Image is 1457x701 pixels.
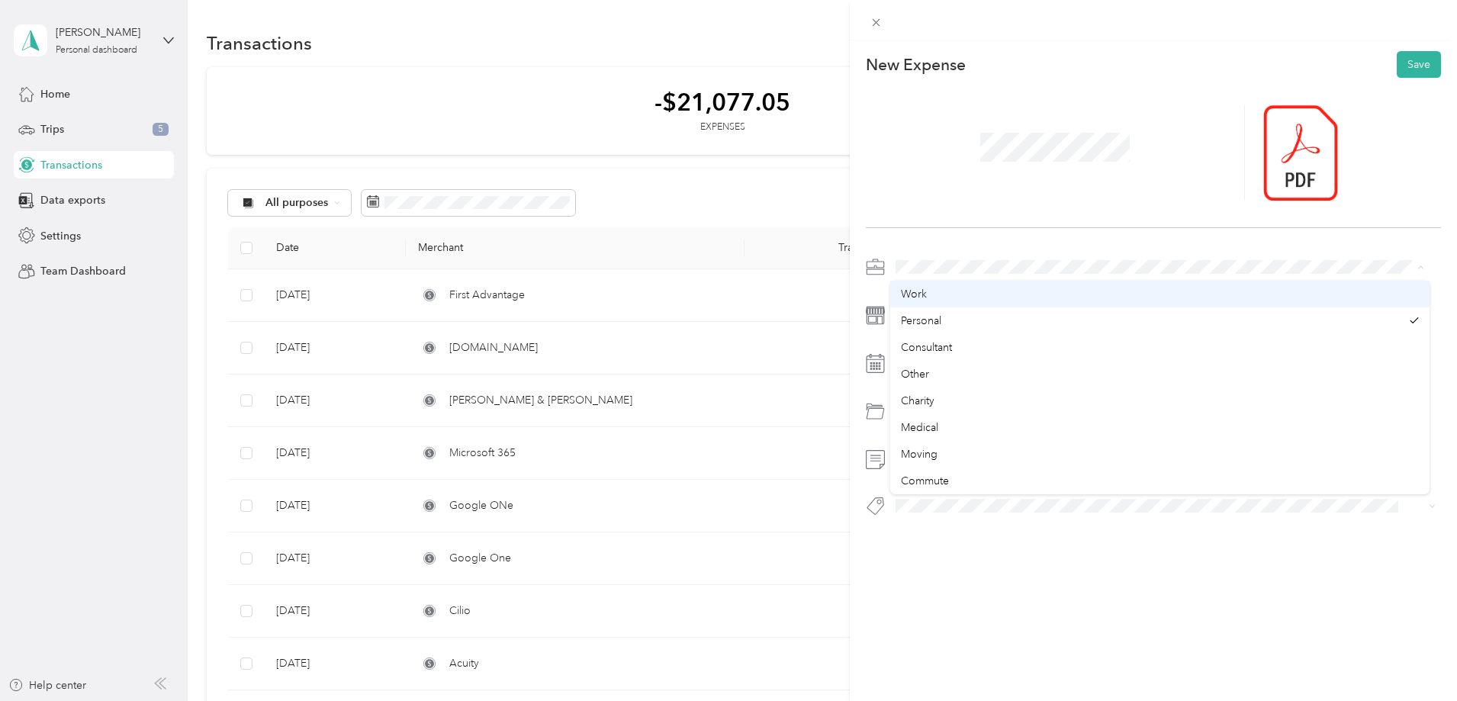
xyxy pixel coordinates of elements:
span: Medical [901,421,938,434]
iframe: Everlance-gr Chat Button Frame [1372,616,1457,701]
span: Charity [901,394,934,407]
span: Consultant [901,341,952,354]
span: Moving [901,448,938,461]
span: Work [901,288,927,301]
span: Personal [901,314,941,327]
span: Other [901,368,929,381]
button: Save [1397,51,1441,78]
p: New Expense [866,54,966,76]
span: Commute [901,474,949,487]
